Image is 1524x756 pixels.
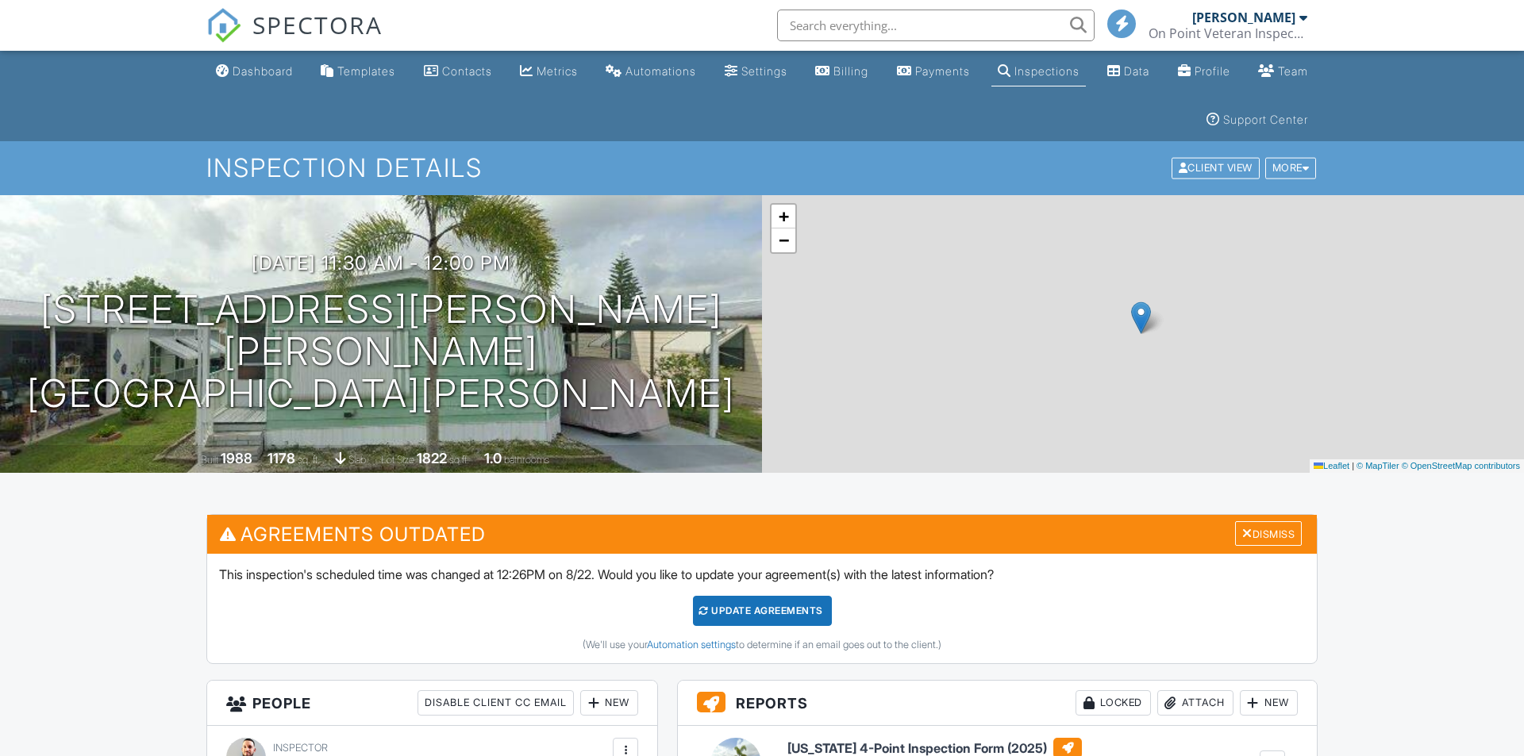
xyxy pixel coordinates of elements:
[1352,461,1354,470] span: |
[1131,301,1151,334] img: Marker
[1014,64,1079,78] div: Inspections
[348,454,366,466] span: slab
[206,21,383,55] a: SPECTORA
[1314,461,1349,470] a: Leaflet
[625,64,696,78] div: Automations
[314,57,402,86] a: Templates
[915,64,970,78] div: Payments
[25,289,737,414] h1: [STREET_ADDRESS][PERSON_NAME][PERSON_NAME] [GEOGRAPHIC_DATA][PERSON_NAME]
[991,57,1086,86] a: Inspections
[580,690,638,716] div: New
[1357,461,1399,470] a: © MapTiler
[1124,64,1149,78] div: Data
[1402,461,1520,470] a: © OpenStreetMap contributors
[1200,106,1314,135] a: Support Center
[1172,57,1237,86] a: Company Profile
[207,515,1317,554] h3: Agreements Outdated
[772,205,795,228] a: Zoom in
[449,454,469,466] span: sq.ft.
[207,554,1317,663] div: This inspection's scheduled time was changed at 12:26PM on 8/22. Would you like to update your ag...
[1170,161,1264,173] a: Client View
[777,10,1095,41] input: Search everything...
[1101,57,1156,86] a: Data
[504,454,549,466] span: bathrooms
[718,57,794,86] a: Settings
[1157,690,1233,716] div: Attach
[210,57,299,86] a: Dashboard
[267,450,295,466] div: 1178
[273,742,328,754] span: Inspector
[418,690,574,716] div: Disable Client CC Email
[206,8,241,43] img: The Best Home Inspection Software - Spectora
[693,596,832,626] div: Update Agreements
[537,64,578,78] div: Metrics
[1278,64,1308,78] div: Team
[221,450,252,466] div: 1988
[833,64,868,78] div: Billing
[219,639,1305,651] div: (We'll use your to determine if an email goes out to the client.)
[1265,158,1317,179] div: More
[678,681,1317,726] h3: Reports
[1240,690,1298,716] div: New
[809,57,875,86] a: Billing
[442,64,492,78] div: Contacts
[207,681,657,726] h3: People
[1235,521,1302,546] div: Dismiss
[779,230,789,250] span: −
[514,57,584,86] a: Metrics
[252,8,383,41] span: SPECTORA
[252,252,510,274] h3: [DATE] 11:30 am - 12:00 pm
[1172,158,1260,179] div: Client View
[779,206,789,226] span: +
[233,64,293,78] div: Dashboard
[417,450,447,466] div: 1822
[206,154,1318,182] h1: Inspection Details
[1149,25,1307,41] div: On Point Veteran Inspections LLC
[418,57,498,86] a: Contacts
[201,454,218,466] span: Built
[484,450,502,466] div: 1.0
[1252,57,1314,86] a: Team
[298,454,320,466] span: sq. ft.
[772,228,795,252] a: Zoom out
[381,454,414,466] span: Lot Size
[647,639,736,650] a: Automation settings
[741,64,787,78] div: Settings
[1195,64,1230,78] div: Profile
[1223,113,1308,126] div: Support Center
[337,64,395,78] div: Templates
[599,57,702,86] a: Automations (Basic)
[891,57,976,86] a: Payments
[1076,690,1151,716] div: Locked
[1192,10,1295,25] div: [PERSON_NAME]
